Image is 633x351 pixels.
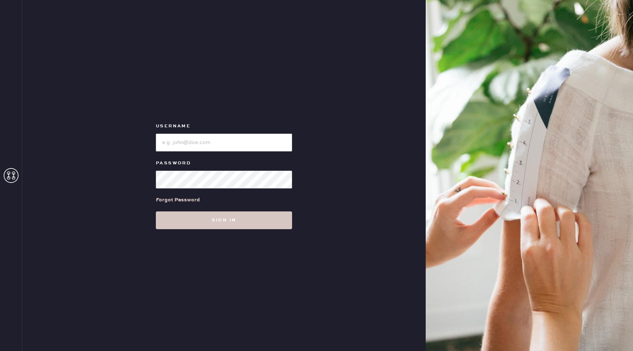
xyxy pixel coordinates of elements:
[156,188,200,211] a: Forgot Password
[156,134,292,151] input: e.g. john@doe.com
[156,211,292,229] button: Sign in
[156,122,292,131] label: Username
[156,196,200,204] div: Forgot Password
[156,159,292,168] label: Password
